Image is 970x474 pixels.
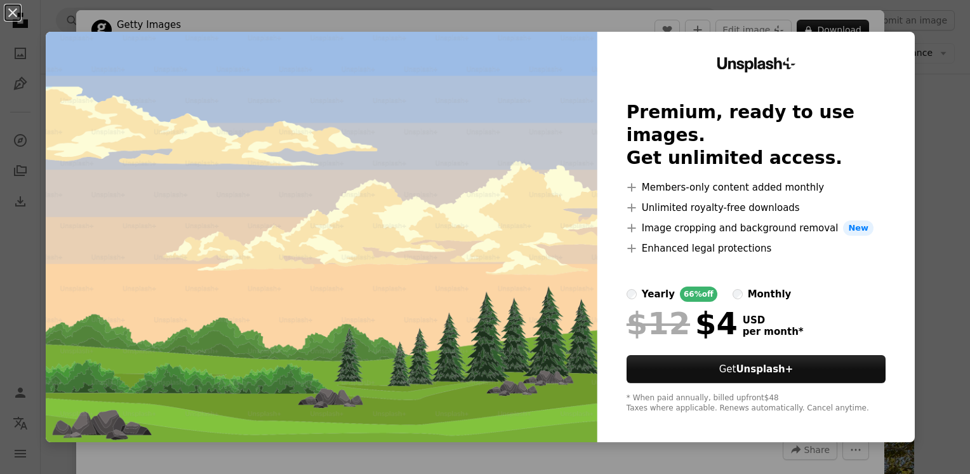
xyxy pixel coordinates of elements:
[627,307,690,340] span: $12
[642,287,675,302] div: yearly
[627,220,886,236] li: Image cropping and background removal
[627,393,886,414] div: * When paid annually, billed upfront $48 Taxes where applicable. Renews automatically. Cancel any...
[680,287,717,302] div: 66% off
[627,101,886,170] h2: Premium, ready to use images. Get unlimited access.
[743,315,804,326] span: USD
[736,363,793,375] strong: Unsplash+
[627,180,886,195] li: Members-only content added monthly
[627,289,637,299] input: yearly66%off
[733,289,743,299] input: monthly
[627,355,886,383] button: GetUnsplash+
[627,241,886,256] li: Enhanced legal protections
[627,200,886,215] li: Unlimited royalty-free downloads
[843,220,874,236] span: New
[743,326,804,337] span: per month *
[627,307,738,340] div: $4
[748,287,792,302] div: monthly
